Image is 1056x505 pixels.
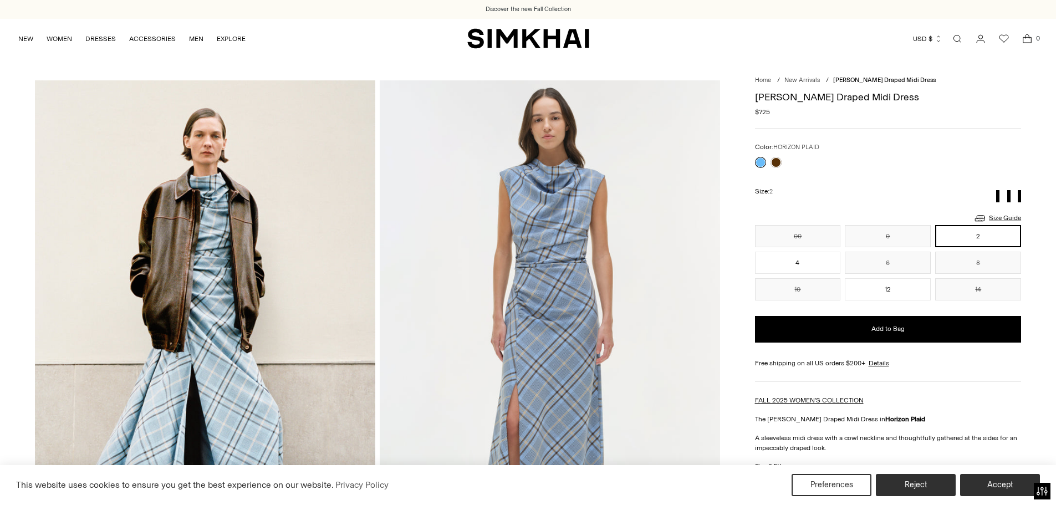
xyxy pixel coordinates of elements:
[467,28,589,49] a: SIMKHAI
[755,107,770,117] span: $725
[755,186,773,197] label: Size:
[755,278,841,300] button: 10
[755,453,1022,481] button: Size & Fit
[885,415,925,423] strong: Horizon Plaid
[869,358,889,368] a: Details
[784,76,820,84] a: New Arrivals
[18,27,33,51] a: NEW
[755,433,1022,453] p: A sleeveless midi dress with a cowl neckline and thoughtfully gathered at the sides for an impecc...
[773,144,819,151] span: HORIZON PLAID
[755,396,864,404] a: FALL 2025 WOMEN'S COLLECTION
[973,211,1021,225] a: Size Guide
[826,76,829,85] div: /
[755,225,841,247] button: 00
[833,76,936,84] span: [PERSON_NAME] Draped Midi Dress
[845,278,931,300] button: 12
[1033,33,1043,43] span: 0
[871,324,905,334] span: Add to Bag
[47,27,72,51] a: WOMEN
[334,477,390,493] a: Privacy Policy (opens in a new tab)
[913,27,942,51] button: USD $
[946,28,968,50] a: Open search modal
[993,28,1015,50] a: Wishlist
[755,316,1022,343] button: Add to Bag
[755,463,782,470] h3: Size & Fit
[85,27,116,51] a: DRESSES
[755,76,1022,85] nav: breadcrumbs
[755,76,771,84] a: Home
[129,27,176,51] a: ACCESSORIES
[935,278,1021,300] button: 14
[755,142,819,152] label: Color:
[935,252,1021,274] button: 8
[755,92,1022,102] h1: [PERSON_NAME] Draped Midi Dress
[876,474,956,496] button: Reject
[755,252,841,274] button: 4
[755,358,1022,368] div: Free shipping on all US orders $200+
[845,252,931,274] button: 6
[486,5,571,14] a: Discover the new Fall Collection
[217,27,246,51] a: EXPLORE
[960,474,1040,496] button: Accept
[189,27,203,51] a: MEN
[755,414,1022,424] p: The [PERSON_NAME] Draped Midi Dress in
[970,28,992,50] a: Go to the account page
[769,188,773,195] span: 2
[792,474,871,496] button: Preferences
[777,76,780,85] div: /
[935,225,1021,247] button: 2
[1016,28,1038,50] a: Open cart modal
[16,480,334,490] span: This website uses cookies to ensure you get the best experience on our website.
[845,225,931,247] button: 0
